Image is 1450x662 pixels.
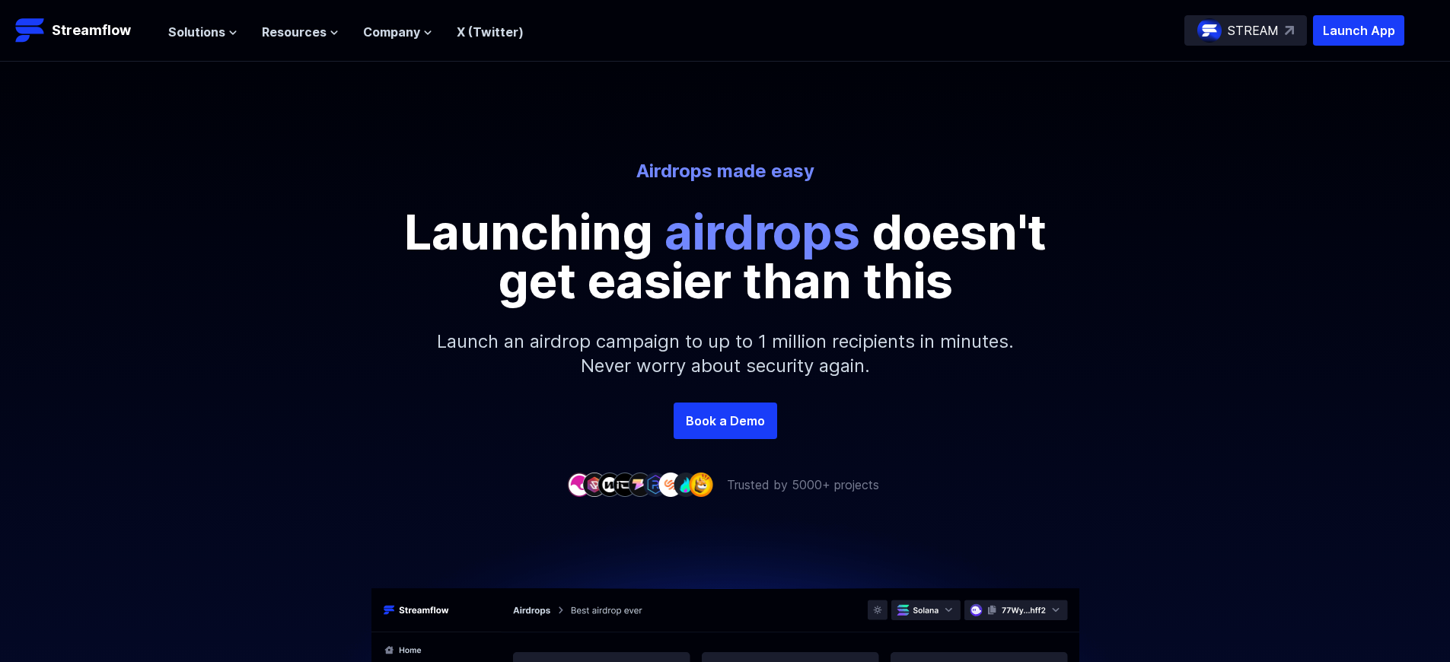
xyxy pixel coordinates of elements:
span: Solutions [168,23,225,41]
img: company-4 [613,473,637,496]
img: company-2 [582,473,607,496]
a: Streamflow [15,15,153,46]
img: company-8 [674,473,698,496]
p: Launch an airdrop campaign to up to 1 million recipients in minutes. Never worry about security a... [398,305,1053,403]
button: Company [363,23,432,41]
a: X (Twitter) [457,24,524,40]
a: STREAM [1184,15,1307,46]
img: company-6 [643,473,668,496]
img: company-1 [567,473,591,496]
img: company-9 [689,473,713,496]
span: Company [363,23,420,41]
img: streamflow-logo-circle.png [1197,18,1222,43]
button: Solutions [168,23,237,41]
span: airdrops [664,202,860,261]
p: Airdrops made easy [304,159,1147,183]
p: Streamflow [52,20,131,41]
button: Resources [262,23,339,41]
img: company-3 [598,473,622,496]
span: Resources [262,23,327,41]
img: top-right-arrow.svg [1285,26,1294,35]
button: Launch App [1313,15,1404,46]
p: Launching doesn't get easier than this [383,208,1068,305]
a: Book a Demo [674,403,777,439]
p: STREAM [1228,21,1279,40]
img: company-7 [658,473,683,496]
img: company-5 [628,473,652,496]
img: Streamflow Logo [15,15,46,46]
p: Trusted by 5000+ projects [727,476,879,494]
